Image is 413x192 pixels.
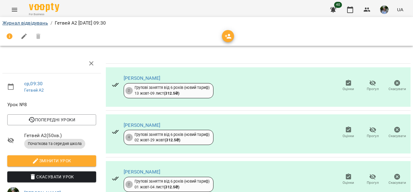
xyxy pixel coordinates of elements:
[124,169,160,175] a: [PERSON_NAME]
[397,6,403,13] span: UA
[385,124,409,141] button: Скасувати
[24,132,96,139] span: Гетвей А2 ( 50 хв. )
[361,171,385,188] button: Прогул
[125,134,133,141] div: 4
[343,86,354,92] span: Оцінки
[7,171,96,182] button: Скасувати Урок
[336,124,361,141] button: Оцінки
[125,87,133,94] div: 2
[389,133,406,139] span: Скасувати
[55,19,106,27] p: Гетвей А2 [DATE] 09:30
[361,124,385,141] button: Прогул
[336,171,361,188] button: Оцінки
[125,181,133,188] div: 2
[7,2,22,17] button: Menu
[29,12,59,16] span: For Business
[389,86,406,92] span: Скасувати
[380,5,389,14] img: 7c163fb4694d05e3380991794d2c096f.jpg
[12,116,91,123] span: Попередні уроки
[343,133,354,139] span: Оцінки
[12,173,91,180] span: Скасувати Урок
[389,180,406,185] span: Скасувати
[7,101,96,108] span: Урок №8
[336,77,361,94] button: Оцінки
[24,141,85,147] span: Початкова та середня школа
[7,155,96,166] button: Змінити урок
[50,19,52,27] li: /
[395,4,406,15] button: UA
[24,88,44,93] a: Гетвей А2
[367,133,379,139] span: Прогул
[24,81,43,86] a: ср , 09:30
[367,86,379,92] span: Прогул
[361,77,385,94] button: Прогул
[385,171,409,188] button: Скасувати
[2,19,411,27] nav: breadcrumb
[29,3,59,12] img: Voopty Logo
[164,91,179,96] b: ( 312.5 ₴ )
[334,2,342,8] span: 40
[7,114,96,125] button: Попередні уроки
[135,132,210,143] div: Групові заняття від 6 років (новий тариф) 02 жовт - 29 жовт
[165,138,180,142] b: ( 312.5 ₴ )
[367,180,379,185] span: Прогул
[12,157,91,164] span: Змінити урок
[164,185,179,189] b: ( 312.5 ₴ )
[385,77,409,94] button: Скасувати
[2,20,48,26] a: Журнал відвідувань
[124,122,160,128] a: [PERSON_NAME]
[135,179,210,190] div: Групові заняття від 6 років (новий тариф) 01 жовт - 04 лист
[135,85,210,96] div: Групові заняття від 6 років (новий тариф) 13 жовт - 09 лист
[124,75,160,81] a: [PERSON_NAME]
[343,180,354,185] span: Оцінки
